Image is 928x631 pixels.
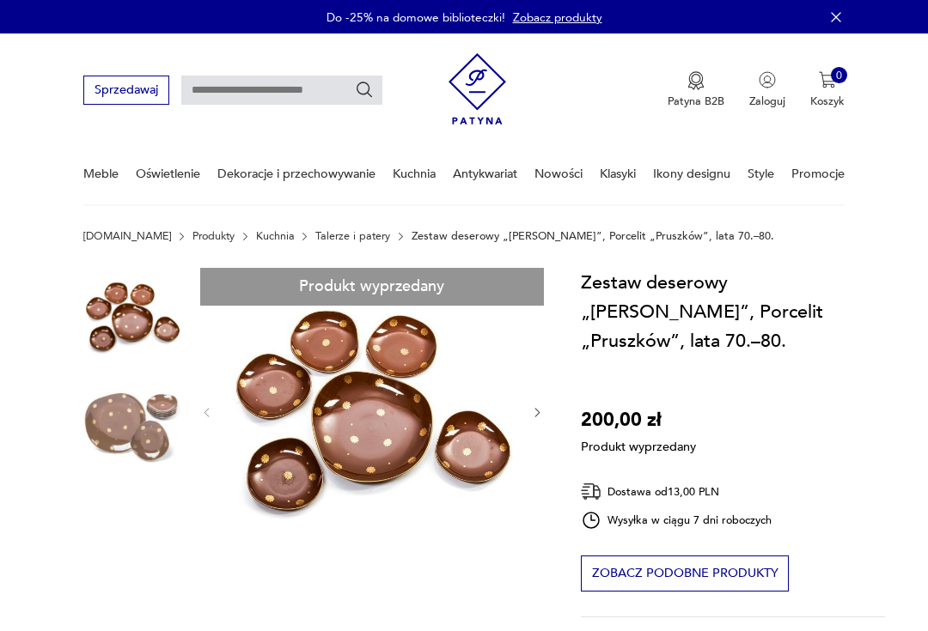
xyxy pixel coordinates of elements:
[749,94,785,109] p: Zaloguj
[534,144,583,203] a: Nowości
[355,81,374,100] button: Szukaj
[581,481,772,502] div: Dostawa od 13,00 PLN
[581,434,696,456] p: Produkt wyprzedany
[581,268,885,356] h1: Zestaw deserowy „[PERSON_NAME]”, Porcelit „Pruszków”, lata 70.–80.
[256,230,295,242] a: Kuchnia
[791,144,845,203] a: Promocje
[581,510,772,531] div: Wysyłka w ciągu 7 dni roboczych
[83,86,168,96] a: Sprzedawaj
[581,481,601,502] img: Ikona dostawy
[83,144,119,203] a: Meble
[581,555,789,592] button: Zobacz podobne produkty
[600,144,636,203] a: Klasyki
[513,9,602,26] a: Zobacz produkty
[831,67,848,84] div: 0
[581,405,696,434] p: 200,00 zł
[819,71,836,88] img: Ikona koszyka
[192,230,235,242] a: Produkty
[83,76,168,104] button: Sprzedawaj
[759,71,776,88] img: Ikonka użytkownika
[668,71,724,109] a: Ikona medaluPatyna B2B
[327,9,505,26] p: Do -25% na domowe biblioteczki!
[810,71,845,109] button: 0Koszyk
[453,144,517,203] a: Antykwariat
[653,144,730,203] a: Ikony designu
[749,71,785,109] button: Zaloguj
[449,47,506,130] img: Patyna - sklep z meblami i dekoracjami vintage
[668,94,724,109] p: Patyna B2B
[687,71,705,90] img: Ikona medalu
[810,94,845,109] p: Koszyk
[412,230,774,242] p: Zestaw deserowy „[PERSON_NAME]”, Porcelit „Pruszków”, lata 70.–80.
[668,71,724,109] button: Patyna B2B
[748,144,774,203] a: Style
[83,230,171,242] a: [DOMAIN_NAME]
[315,230,390,242] a: Talerze i patery
[393,144,436,203] a: Kuchnia
[217,144,375,203] a: Dekoracje i przechowywanie
[136,144,200,203] a: Oświetlenie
